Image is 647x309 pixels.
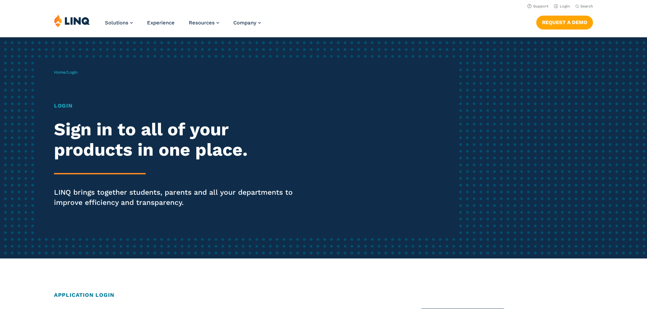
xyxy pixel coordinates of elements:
[54,14,90,27] img: LINQ | K‑12 Software
[105,20,128,26] span: Solutions
[147,20,175,26] a: Experience
[536,14,593,29] nav: Button Navigation
[189,20,219,26] a: Resources
[575,4,593,9] button: Open Search Bar
[54,187,303,208] p: LINQ brings together students, parents and all your departments to improve efficiency and transpa...
[189,20,215,26] span: Resources
[54,102,303,110] h1: Login
[54,119,303,160] h2: Sign in to all of your products in one place.
[105,20,133,26] a: Solutions
[536,16,593,29] a: Request a Demo
[233,20,261,26] a: Company
[54,70,66,75] a: Home
[580,4,593,8] span: Search
[554,4,570,8] a: Login
[54,291,593,299] h2: Application Login
[527,4,549,8] a: Support
[54,70,77,75] span: /
[233,20,256,26] span: Company
[67,70,77,75] span: Login
[105,14,261,37] nav: Primary Navigation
